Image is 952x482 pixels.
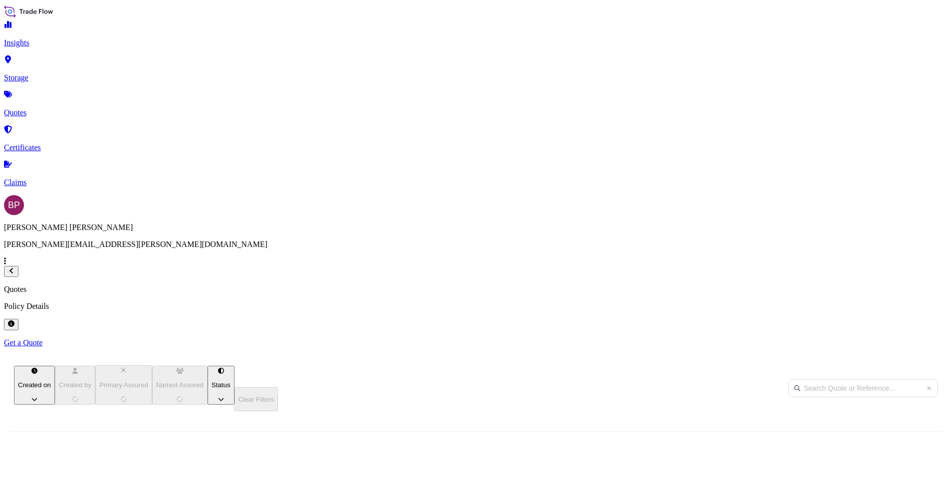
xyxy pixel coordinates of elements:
p: [PERSON_NAME] [PERSON_NAME] [4,223,948,232]
p: Policy Details [4,302,948,311]
p: Quotes [4,285,948,294]
a: Insights [4,21,948,47]
p: Primary Assured [99,381,148,389]
a: Certificates [4,126,948,152]
p: Claims [4,178,948,187]
a: Get a Quote [4,338,948,347]
button: Clear Filters [235,387,278,411]
button: certificateStatus Filter options [208,366,235,405]
p: [PERSON_NAME][EMAIL_ADDRESS][PERSON_NAME][DOMAIN_NAME] [4,240,948,249]
p: Storage [4,73,948,82]
p: Status [212,381,231,389]
p: Clear Filters [238,396,274,403]
a: Quotes [4,91,948,117]
span: BP [8,200,20,210]
button: createdOn Filter options [14,366,55,405]
button: distributor Filter options [95,365,152,405]
p: Created by [59,381,91,389]
p: Named Assured [156,381,204,389]
button: cargoOwner Filter options [152,366,208,405]
p: Insights [4,38,948,47]
input: Search Quote or Reference... [788,379,938,397]
a: Storage [4,56,948,82]
p: Quotes [4,108,948,117]
button: createdBy Filter options [55,366,95,405]
a: Claims [4,161,948,187]
p: Certificates [4,143,948,152]
p: Created on [18,381,51,389]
